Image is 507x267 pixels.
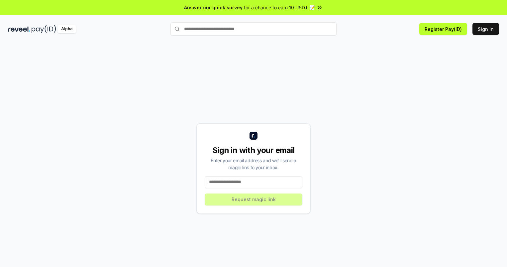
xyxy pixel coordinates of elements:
div: Sign in with your email [205,145,302,156]
button: Sign In [472,23,499,35]
img: logo_small [250,132,257,140]
img: reveel_dark [8,25,30,33]
span: Answer our quick survey [184,4,243,11]
span: for a chance to earn 10 USDT 📝 [244,4,315,11]
button: Register Pay(ID) [419,23,467,35]
div: Enter your email address and we’ll send a magic link to your inbox. [205,157,302,171]
div: Alpha [57,25,76,33]
img: pay_id [32,25,56,33]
